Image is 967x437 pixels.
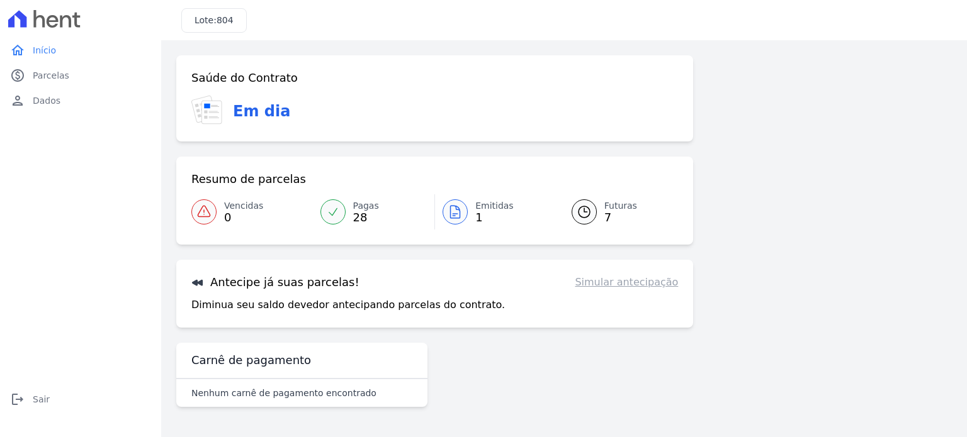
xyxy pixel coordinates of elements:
[10,392,25,407] i: logout
[191,387,376,399] p: Nenhum carnê de pagamento encontrado
[224,199,263,213] span: Vencidas
[33,393,50,406] span: Sair
[10,68,25,83] i: paid
[217,15,234,25] span: 804
[33,44,56,57] span: Início
[575,275,678,290] a: Simular antecipação
[5,387,156,412] a: logoutSair
[10,93,25,108] i: person
[191,70,298,86] h3: Saúde do Contrato
[10,43,25,58] i: home
[195,14,234,27] h3: Lote:
[33,94,60,107] span: Dados
[475,199,514,213] span: Emitidas
[313,194,435,230] a: Pagas 28
[191,194,313,230] a: Vencidas 0
[557,194,679,230] a: Futuras 7
[191,275,359,290] h3: Antecipe já suas parcelas!
[5,88,156,113] a: personDados
[604,213,637,223] span: 7
[191,297,505,313] p: Diminua seu saldo devedor antecipando parcelas do contrato.
[224,213,263,223] span: 0
[33,69,69,82] span: Parcelas
[353,213,379,223] span: 28
[5,38,156,63] a: homeInício
[435,194,557,230] a: Emitidas 1
[191,172,306,187] h3: Resumo de parcelas
[353,199,379,213] span: Pagas
[233,100,290,123] h3: Em dia
[191,353,311,368] h3: Carnê de pagamento
[475,213,514,223] span: 1
[604,199,637,213] span: Futuras
[5,63,156,88] a: paidParcelas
